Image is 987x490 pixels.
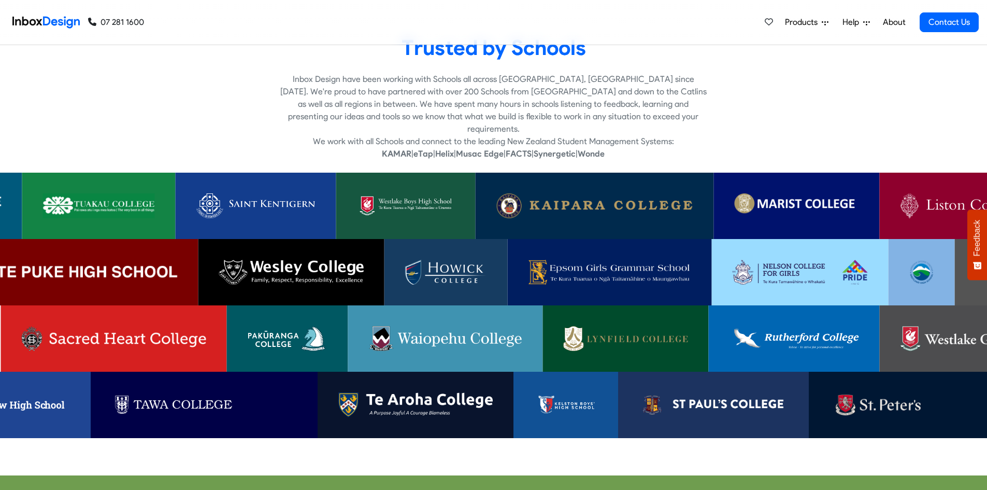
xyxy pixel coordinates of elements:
strong: Musac Edge [456,149,504,159]
strong: Synergetic [534,149,576,159]
img: Rutherford College [729,326,859,351]
a: Products [781,12,833,33]
strong: Wonde [578,149,605,159]
a: About [880,12,908,33]
heading: Trusted by Schools [170,34,818,61]
img: St Peter’s School (Cambridge) [829,393,979,417]
img: St Paul’s College (Ponsonby) [639,393,788,417]
img: Te Aroha College [338,393,493,417]
img: Tuakau College [43,193,155,218]
img: Saint Kentigern College [196,193,316,218]
a: Contact Us [920,12,979,32]
img: Howick College [405,260,487,285]
img: Westland High School [909,260,934,285]
img: Nelson College For Girls [733,260,868,285]
img: Pakuranga College [248,326,327,351]
img: Lynfield College [563,326,688,351]
strong: FACTS [506,149,532,159]
p: We work with all Schools and connect to the leading New Zealand Student Management Systems: [280,135,707,148]
p: Inbox Design have been working with Schools all across [GEOGRAPHIC_DATA], [GEOGRAPHIC_DATA] since... [280,73,707,135]
strong: Helix [435,149,454,159]
img: Epsom Girls Grammar School [528,260,691,285]
span: Feedback [972,220,982,256]
img: Kelston Boys’ High School [534,393,597,417]
strong: eTap [413,149,433,159]
img: Kaipara College [496,193,693,218]
img: Westlake Boys High School [357,193,455,218]
img: Sacred Heart College (Lower Hutt) [22,326,206,351]
img: Wesley College [219,260,363,285]
img: Marist College [734,193,859,218]
img: Waiopehu College [369,326,522,351]
button: Feedback - Show survey [967,209,987,280]
p: | | | | | | [280,148,707,160]
img: Tawa College [111,393,297,417]
a: Help [838,12,874,33]
span: Products [785,16,822,29]
span: Help [842,16,863,29]
a: 07 281 1600 [88,16,144,29]
strong: KAMAR [382,149,411,159]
